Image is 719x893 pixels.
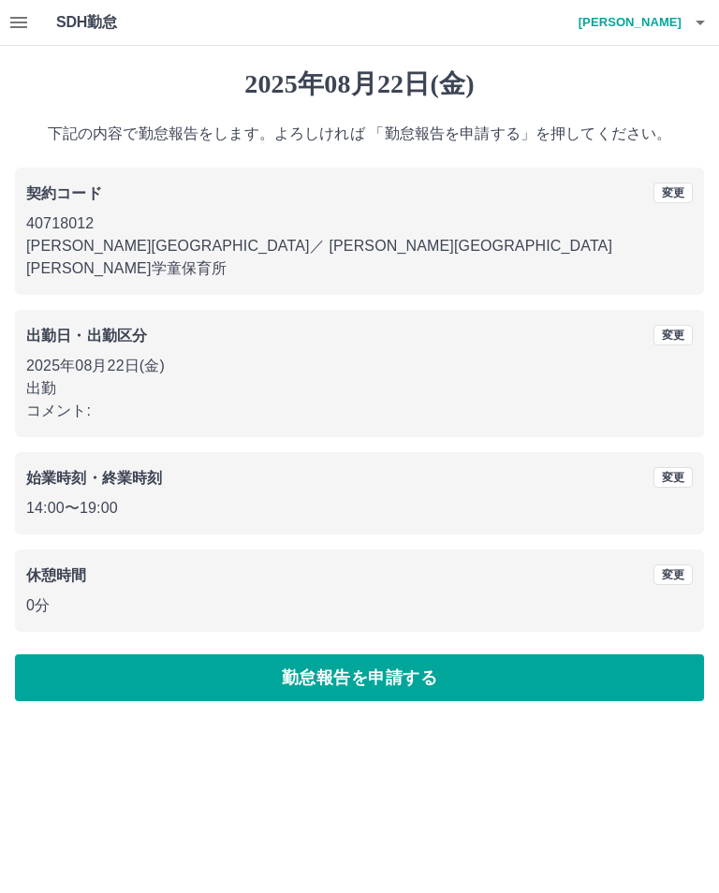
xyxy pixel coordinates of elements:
[15,654,704,701] button: 勤怠報告を申請する
[26,212,693,235] p: 40718012
[653,564,693,585] button: 変更
[26,594,693,617] p: 0分
[26,185,102,201] b: 契約コード
[26,567,87,583] b: 休憩時間
[26,235,693,280] p: [PERSON_NAME][GEOGRAPHIC_DATA] ／ [PERSON_NAME][GEOGRAPHIC_DATA][PERSON_NAME]学童保育所
[26,328,147,344] b: 出勤日・出勤区分
[26,497,693,520] p: 14:00 〜 19:00
[653,183,693,203] button: 変更
[26,470,162,486] b: 始業時刻・終業時刻
[26,377,693,400] p: 出勤
[26,400,693,422] p: コメント:
[653,325,693,345] button: 変更
[653,467,693,488] button: 変更
[26,355,693,377] p: 2025年08月22日(金)
[15,68,704,100] h1: 2025年08月22日(金)
[15,123,704,145] p: 下記の内容で勤怠報告をします。よろしければ 「勤怠報告を申請する」を押してください。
